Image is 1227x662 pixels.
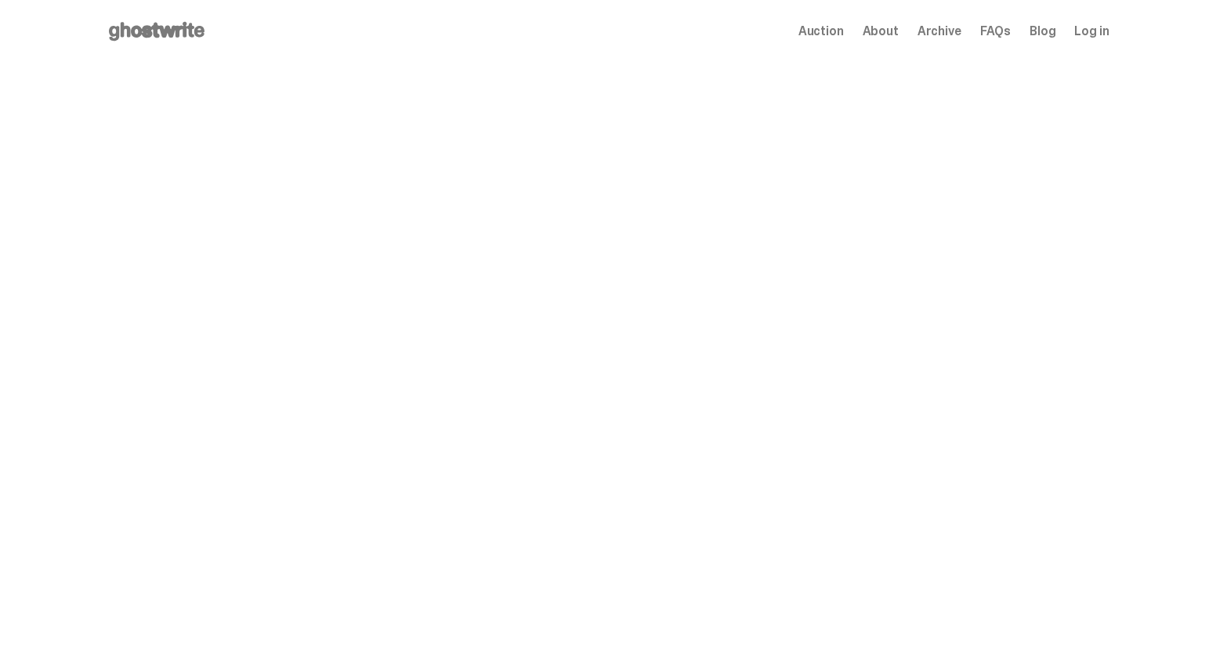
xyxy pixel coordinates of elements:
[980,25,1011,38] a: FAQs
[918,25,961,38] a: Archive
[798,25,844,38] a: Auction
[1074,25,1109,38] a: Log in
[1030,25,1055,38] a: Blog
[863,25,899,38] a: About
